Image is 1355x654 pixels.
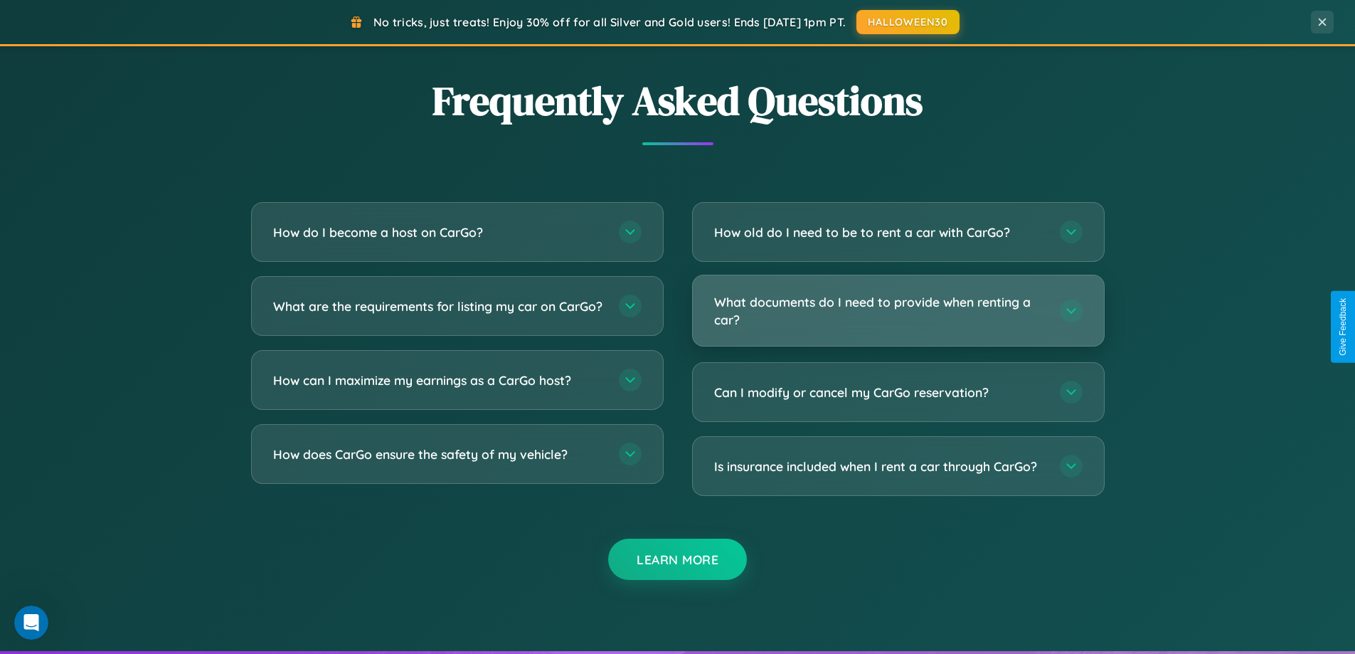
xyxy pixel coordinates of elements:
[273,445,605,463] h3: How does CarGo ensure the safety of my vehicle?
[273,297,605,315] h3: What are the requirements for listing my car on CarGo?
[14,606,48,640] iframe: Intercom live chat
[373,15,846,29] span: No tricks, just treats! Enjoy 30% off for all Silver and Gold users! Ends [DATE] 1pm PT.
[273,223,605,241] h3: How do I become a host on CarGo?
[714,223,1046,241] h3: How old do I need to be to rent a car with CarGo?
[714,293,1046,328] h3: What documents do I need to provide when renting a car?
[273,371,605,389] h3: How can I maximize my earnings as a CarGo host?
[714,384,1046,401] h3: Can I modify or cancel my CarGo reservation?
[608,539,747,580] button: Learn More
[251,73,1105,128] h2: Frequently Asked Questions
[1338,298,1348,356] div: Give Feedback
[714,458,1046,475] h3: Is insurance included when I rent a car through CarGo?
[856,10,960,34] button: HALLOWEEN30
[6,6,265,45] div: Open Intercom Messenger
